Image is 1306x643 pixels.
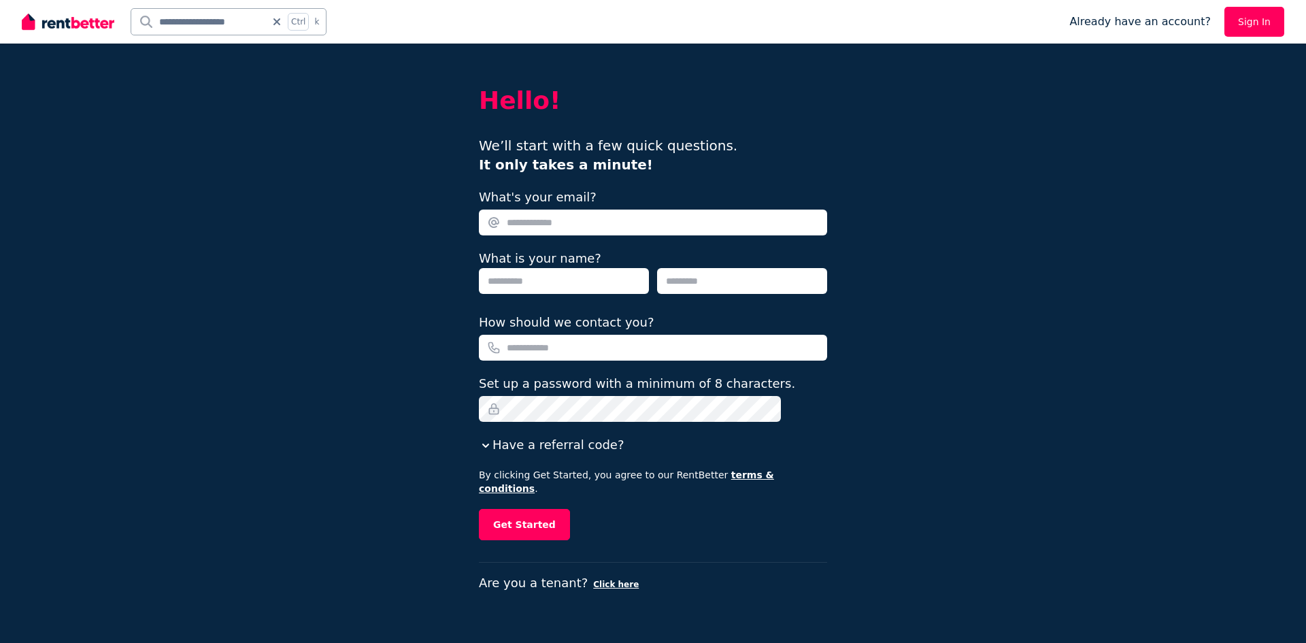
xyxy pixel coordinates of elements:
span: k [314,16,319,27]
img: RentBetter [22,12,114,32]
button: Have a referral code? [479,435,624,455]
label: What is your name? [479,251,601,265]
label: How should we contact you? [479,313,654,332]
label: What's your email? [479,188,597,207]
h2: Hello! [479,87,827,114]
a: Sign In [1224,7,1284,37]
span: Already have an account? [1069,14,1211,30]
label: Set up a password with a minimum of 8 characters. [479,374,795,393]
b: It only takes a minute! [479,156,653,173]
span: Ctrl [288,13,309,31]
button: Click here [593,579,639,590]
p: By clicking Get Started, you agree to our RentBetter . [479,468,827,495]
p: Are you a tenant? [479,574,827,593]
button: Get Started [479,509,570,540]
span: We’ll start with a few quick questions. [479,137,737,173]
